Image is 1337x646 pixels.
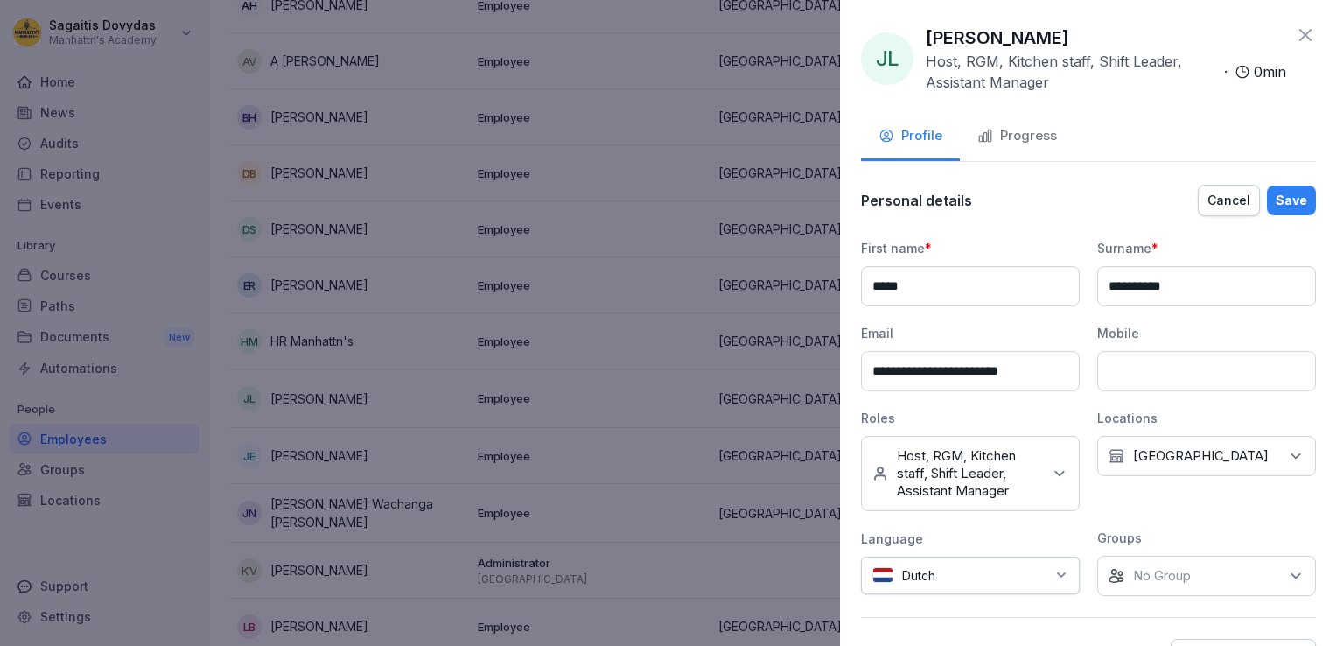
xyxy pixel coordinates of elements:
div: Profile [878,126,942,146]
div: Save [1276,191,1307,210]
div: Email [861,324,1080,342]
p: Personal details [861,192,972,209]
div: · [926,51,1286,93]
div: JL [861,32,913,85]
div: Dutch [861,557,1080,594]
button: Cancel [1198,185,1260,216]
div: Cancel [1207,191,1250,210]
p: Host, RGM, Kitchen staff, Shift Leader, Assistant Manager [926,51,1217,93]
div: Surname [1097,239,1316,257]
p: Host, RGM, Kitchen staff, Shift Leader, Assistant Manager [897,447,1042,500]
p: [GEOGRAPHIC_DATA] [1133,447,1269,465]
img: nl.svg [872,567,893,584]
div: Language [861,530,1080,548]
button: Progress [960,114,1074,161]
div: Mobile [1097,324,1316,342]
div: Roles [861,409,1080,427]
div: Locations [1097,409,1316,427]
p: [PERSON_NAME] [926,25,1069,51]
div: First name [861,239,1080,257]
p: 0 min [1254,61,1286,82]
div: Groups [1097,529,1316,547]
p: No Group [1133,567,1191,585]
button: Save [1267,186,1316,215]
button: Profile [861,114,960,161]
div: Progress [977,126,1057,146]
